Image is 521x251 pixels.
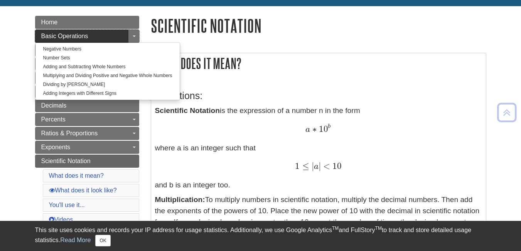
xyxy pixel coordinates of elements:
a: You'll use it... [49,202,85,208]
sup: TM [375,226,382,231]
button: Close [95,235,110,246]
a: Dividing by [PERSON_NAME] [35,80,180,89]
h3: Definitions: [155,90,482,101]
a: Adding and Subtracting Whole Numbers [35,62,180,71]
a: Videos [49,216,73,223]
a: Number Sets [35,54,180,62]
span: a [314,162,319,171]
a: Negative Numbers [35,45,180,54]
a: Scientific Notation [35,155,139,168]
span: Exponents [41,144,71,150]
div: This site uses cookies and records your IP address for usage statistics. Additionally, we use Goo... [35,226,486,246]
span: 1 [295,161,300,171]
span: 10 [319,124,328,134]
a: Exponents [35,141,139,154]
span: | [312,161,314,171]
span: Home [41,19,58,25]
a: What does it look like? [49,187,117,194]
a: Percents [35,113,139,126]
a: Read More [60,237,91,243]
span: ≤ [300,161,309,171]
a: Decimals [35,99,139,112]
span: Percents [41,116,66,123]
span: | [319,161,321,171]
a: Back to Top [494,107,519,118]
h1: Scientific Notation [151,16,486,35]
span: Decimals [41,102,67,109]
strong: Scientific Notation [155,106,220,115]
a: Adding Integers with Different Signs [35,89,180,98]
p: To multiply numbers in scientific notation, multiply the decimal numbers. Then add the exponents ... [155,194,482,239]
a: What does it mean? [49,172,104,179]
h2: What does it mean? [151,53,486,74]
strong: Multiplication: [155,195,205,204]
a: Ratios & Proportions [35,127,139,140]
span: a [305,125,310,134]
p: is the expression of a number n in the form where a is an integer such that and b is an integer too. [155,105,482,191]
a: Basic Operations [35,30,139,43]
span: < [321,161,330,171]
span: Basic Operations [41,33,88,39]
a: Home [35,16,139,29]
span: b [328,123,330,130]
a: Multiplying and Dividing Positive and Negative Whole Numbers [35,71,180,80]
span: Ratios & Proportions [41,130,98,136]
span: ∗ [310,124,317,134]
sup: TM [332,226,339,231]
span: Scientific Notation [41,158,91,164]
span: 10 [330,161,342,171]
